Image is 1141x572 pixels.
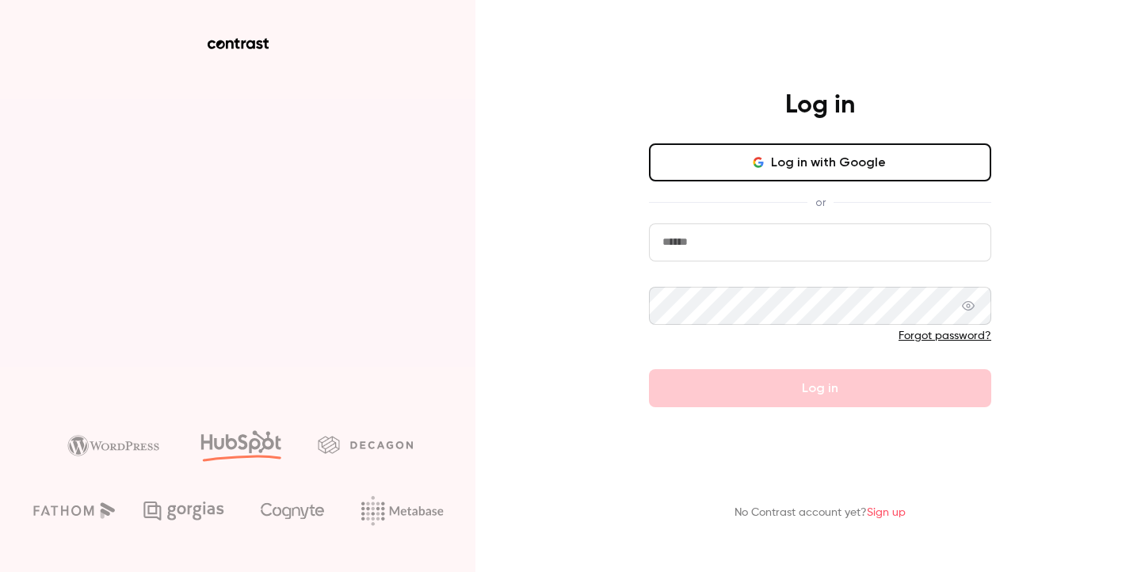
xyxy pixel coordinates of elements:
button: Log in with Google [649,143,991,181]
span: or [807,194,834,211]
a: Forgot password? [899,330,991,341]
h4: Log in [785,90,855,121]
img: decagon [318,436,413,453]
p: No Contrast account yet? [735,505,906,521]
a: Sign up [867,507,906,518]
